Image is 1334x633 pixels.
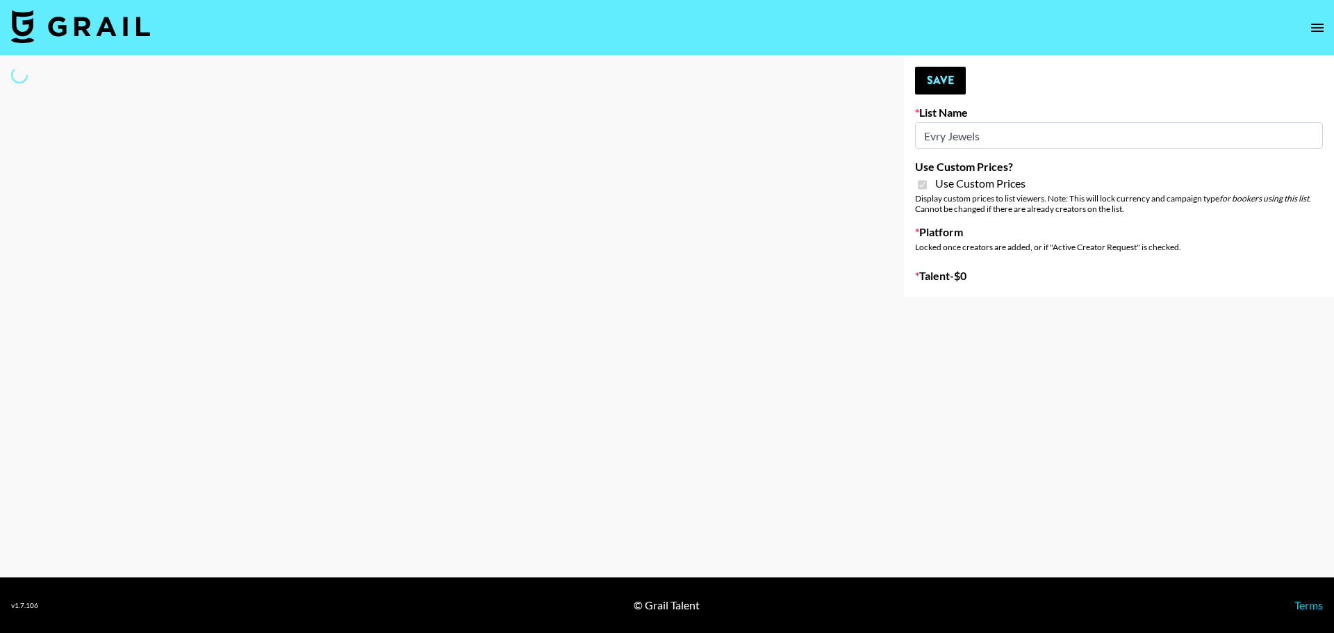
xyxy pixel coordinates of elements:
[915,225,1323,239] label: Platform
[915,67,966,94] button: Save
[1303,14,1331,42] button: open drawer
[915,242,1323,252] div: Locked once creators are added, or if "Active Creator Request" is checked.
[935,176,1026,190] span: Use Custom Prices
[1294,598,1323,611] a: Terms
[11,10,150,43] img: Grail Talent
[915,269,1323,283] label: Talent - $ 0
[11,601,38,610] div: v 1.7.106
[634,598,700,612] div: © Grail Talent
[915,193,1323,214] div: Display custom prices to list viewers. Note: This will lock currency and campaign type . Cannot b...
[915,106,1323,120] label: List Name
[915,160,1323,174] label: Use Custom Prices?
[1219,193,1309,204] em: for bookers using this list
